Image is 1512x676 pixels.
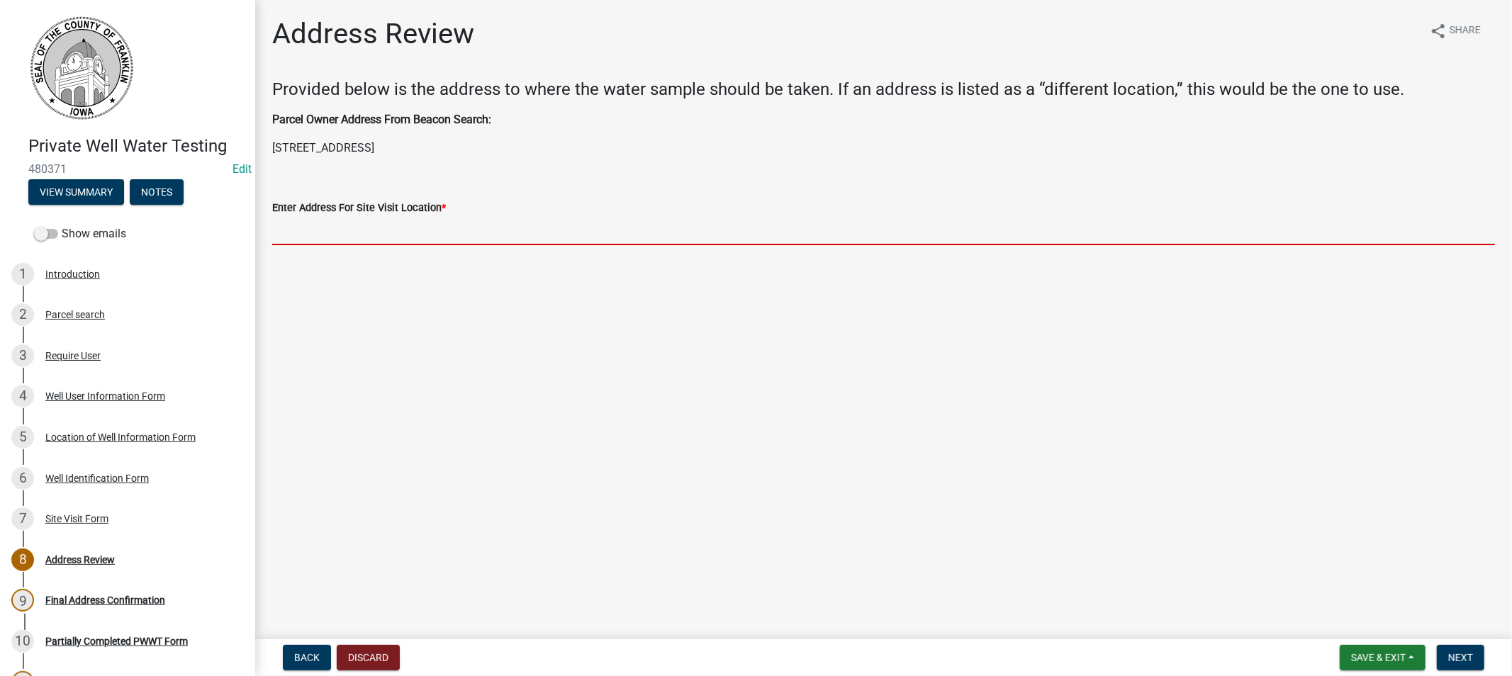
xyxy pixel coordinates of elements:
[233,162,252,176] a: Edit
[28,187,124,198] wm-modal-confirm: Summary
[11,507,34,530] div: 7
[45,432,196,442] div: Location of Well Information Form
[11,303,34,326] div: 2
[11,467,34,490] div: 6
[1448,652,1473,663] span: Next
[11,385,34,407] div: 4
[34,225,126,242] label: Show emails
[28,15,135,121] img: Franklin County, Iowa
[130,187,184,198] wm-modal-confirm: Notes
[272,79,1495,100] h4: Provided below is the address to where the water sample should be taken. If an address is listed ...
[130,179,184,205] button: Notes
[1437,645,1484,670] button: Next
[1340,645,1426,670] button: Save & Exit
[28,162,227,176] span: 480371
[45,391,165,401] div: Well User Information Form
[28,179,124,205] button: View Summary
[11,589,34,612] div: 9
[11,548,34,571] div: 8
[272,17,474,51] h1: Address Review
[11,426,34,449] div: 5
[233,162,252,176] wm-modal-confirm: Edit Application Number
[1351,652,1406,663] span: Save & Exit
[1450,23,1481,40] span: Share
[272,113,491,126] strong: Parcel Owner Address From Beacon Search:
[45,595,165,605] div: Final Address Confirmation
[45,636,188,646] div: Partially Completed PWWT Form
[1418,17,1492,45] button: shareShare
[45,514,108,524] div: Site Visit Form
[11,344,34,367] div: 3
[283,645,331,670] button: Back
[45,351,101,361] div: Require User
[11,630,34,653] div: 10
[272,140,1495,157] p: [STREET_ADDRESS]
[45,269,100,279] div: Introduction
[1430,23,1447,40] i: share
[11,263,34,286] div: 1
[45,310,105,320] div: Parcel search
[272,203,446,213] label: Enter Address For Site Visit Location
[45,473,149,483] div: Well Identification Form
[28,136,244,157] h4: Private Well Water Testing
[45,555,115,565] div: Address Review
[294,652,320,663] span: Back
[337,645,400,670] button: Discard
